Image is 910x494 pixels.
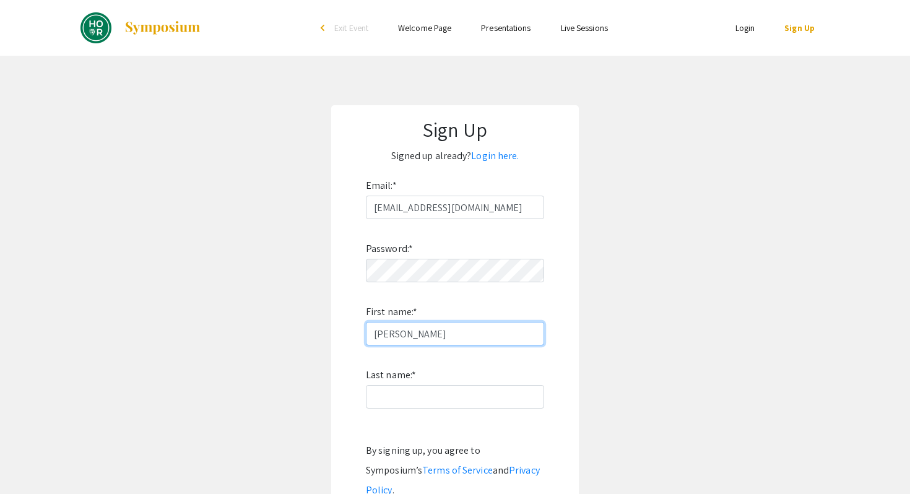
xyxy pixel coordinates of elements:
p: Signed up already? [344,146,566,166]
a: Sign Up [784,22,815,33]
a: Welcome Page [398,22,451,33]
a: Presentations [481,22,531,33]
a: Login here. [471,149,519,162]
a: Terms of Service [422,464,493,477]
label: First name: [366,302,417,322]
iframe: Chat [9,438,53,485]
a: DREAMS Spring 2025 [80,12,201,43]
label: Email: [366,176,397,196]
label: Password: [366,239,413,259]
label: Last name: [366,365,416,385]
h1: Sign Up [344,118,566,141]
div: arrow_back_ios [321,24,328,32]
span: Exit Event [334,22,368,33]
a: Login [735,22,755,33]
a: Live Sessions [561,22,608,33]
img: DREAMS Spring 2025 [80,12,111,43]
img: Symposium by ForagerOne [124,20,201,35]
